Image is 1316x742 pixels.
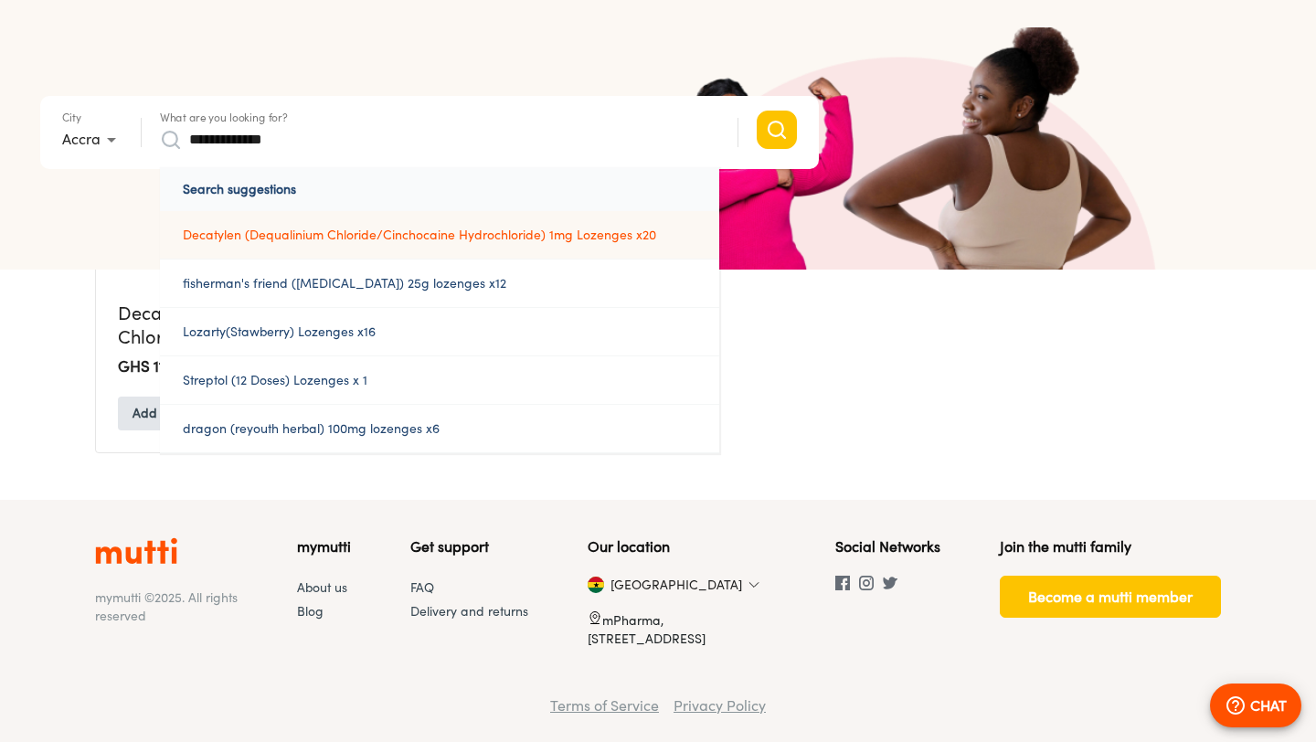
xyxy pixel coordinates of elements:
a: Lozarty(Stawberry) Lozenges x16 [160,308,719,355]
a: Decatylen (Dequalinium Chloride/Cinchocaine Hydrochloride) 1mg Lozenges x20 [160,211,719,259]
button: Become a mutti member [1000,576,1221,618]
label: City [62,112,81,123]
a: About us [297,579,347,595]
h5: Join the mutti family [1000,536,1221,557]
a: Twitter [883,578,907,593]
a: Blog [297,603,324,619]
h5: Social Networks [835,536,940,557]
span: Become a mutti member [1028,584,1193,609]
img: Dropdown [748,579,759,590]
p: Search suggestions [160,167,719,211]
button: Add to cart [118,397,235,430]
img: Ghana [588,577,604,593]
h2: GHS 110.14 [118,356,343,377]
img: Logo [95,536,177,566]
img: Facebook [835,576,850,590]
span: Add to cart [133,402,220,425]
h5: Our location [588,536,775,557]
a: Privacy Policy [674,696,766,715]
a: Delivery and returns [410,603,528,619]
p: mymutti © 2025 . All rights reserved [95,588,238,625]
button: Search [757,111,797,149]
a: Streptol (12 Doses) Lozenges x 1 [160,356,719,404]
a: Instagram [859,578,883,593]
img: Twitter [883,576,897,590]
img: Location [588,610,602,625]
img: Instagram [859,576,874,590]
button: CHAT [1210,684,1301,727]
a: dragon (reyouth herbal) 100mg lozenges x6 [160,405,719,452]
h5: mymutti [297,536,351,557]
a: Terms of Service [550,696,659,715]
div: Accra [62,125,122,154]
h5: Decatylen Dequalinium Chloride/cinchocaine Hydrochloride 1mg Lozenges X20 [118,302,343,350]
section: [GEOGRAPHIC_DATA] [588,576,615,594]
a: Facebook [835,578,859,593]
a: FAQ [410,579,434,595]
p: mPharma, [STREET_ADDRESS] [588,610,775,648]
p: CHAT [1250,694,1287,716]
a: fisherman's friend ([MEDICAL_DATA]) 25g lozenges x12 [160,260,719,307]
label: What are you looking for? [160,112,288,123]
h5: Get support [410,536,528,557]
